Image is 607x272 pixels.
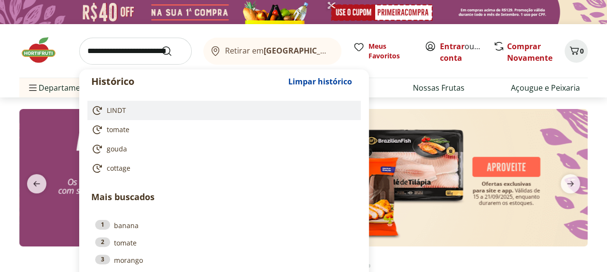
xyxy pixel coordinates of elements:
[95,237,110,247] div: 2
[95,255,110,264] div: 3
[553,174,588,193] button: next
[511,82,580,94] a: Açougue e Peixaria
[368,41,413,61] span: Meus Favoritos
[91,105,353,116] a: LINDT
[107,144,127,154] span: gouda
[91,75,283,88] p: Histórico
[107,106,126,115] span: LINDT
[225,46,332,55] span: Retirar em
[91,124,353,136] a: tomate
[27,76,97,99] span: Departamentos
[440,41,493,63] a: Criar conta
[203,38,341,65] button: Retirar em[GEOGRAPHIC_DATA]/[GEOGRAPHIC_DATA]
[107,163,130,173] span: cottage
[95,220,110,230] div: 1
[91,163,353,174] a: cottage
[95,237,353,248] a: 2tomate
[27,76,39,99] button: Menu
[353,41,413,61] a: Meus Favoritos
[580,46,584,55] span: 0
[79,38,192,65] input: search
[264,45,426,56] b: [GEOGRAPHIC_DATA]/[GEOGRAPHIC_DATA]
[19,36,68,65] img: Hortifruti
[95,255,353,265] a: 3morango
[565,40,588,63] button: Carrinho
[95,220,353,231] a: 1banana
[413,82,465,94] a: Nossas Frutas
[440,41,465,52] a: Entrar
[440,41,483,64] span: ou
[91,143,353,155] a: gouda
[107,125,129,135] span: tomate
[91,190,357,204] p: Mais buscados
[507,41,552,63] a: Comprar Novamente
[288,78,352,85] span: Limpar histórico
[283,70,357,93] button: Limpar histórico
[19,174,54,193] button: previous
[161,45,184,57] button: Submit Search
